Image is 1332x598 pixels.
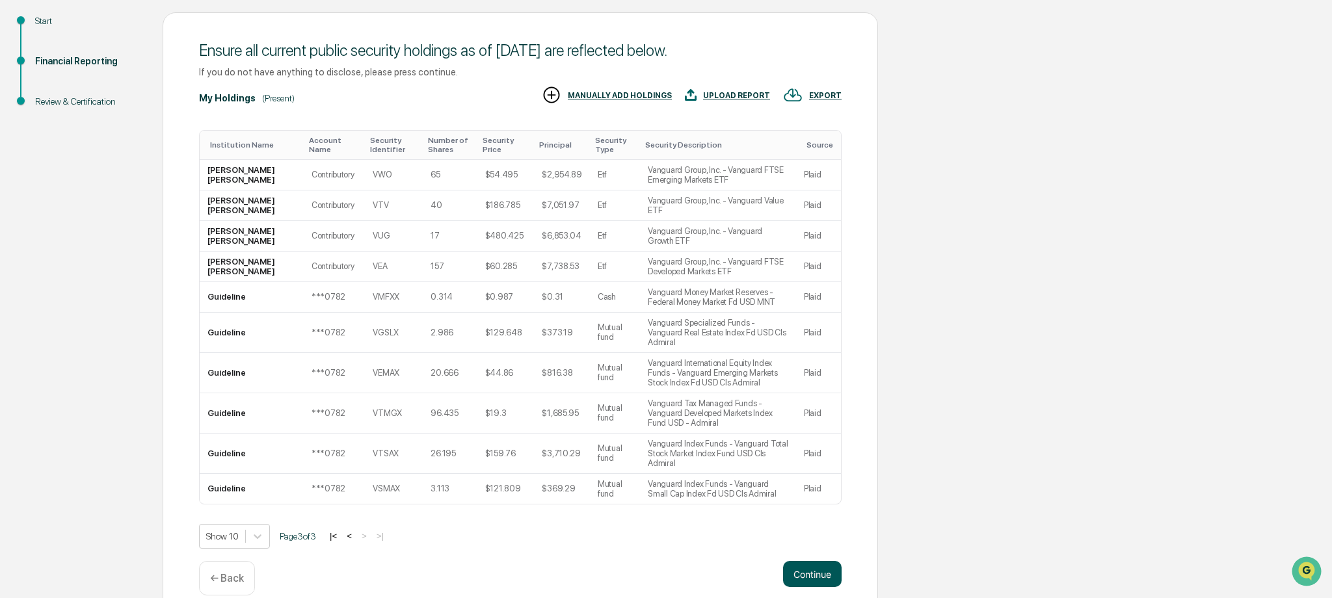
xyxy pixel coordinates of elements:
[210,572,244,584] p: ← Back
[200,434,304,474] td: Guideline
[92,220,157,230] a: Powered byPylon
[423,252,477,282] td: 157
[423,434,477,474] td: 26.195
[365,190,423,221] td: VTV
[304,221,366,252] td: Contributory
[365,252,423,282] td: VEA
[796,474,841,504] td: Plaid
[796,252,841,282] td: Plaid
[796,313,841,353] td: Plaid
[645,140,791,149] div: Toggle SortBy
[199,66,842,77] div: If you do not have anything to disclose, please press continue.
[542,85,561,105] img: MANUALLY ADD HOLDINGS
[640,160,796,190] td: Vanguard Group, Inc. - Vanguard FTSE Emerging Markets ETF
[365,221,423,252] td: VUG
[534,393,590,434] td: $1,685.95
[568,91,672,100] div: MANUALLY ADD HOLDINGS
[590,434,640,474] td: Mutual fund
[796,221,841,252] td: Plaid
[640,474,796,504] td: Vanguard Index Funds - Vanguard Small Cap Index Fd USD Cls Admiral
[477,393,535,434] td: $19.3
[796,434,841,474] td: Plaid
[200,252,304,282] td: [PERSON_NAME] [PERSON_NAME]
[477,282,535,313] td: $0.987
[809,91,842,100] div: EXPORT
[365,282,423,313] td: VMFXX
[428,136,472,154] div: Toggle SortBy
[590,252,640,282] td: Etf
[477,474,535,504] td: $121.809
[423,353,477,393] td: 20.666
[200,474,304,504] td: Guideline
[365,313,423,353] td: VGSLX
[35,14,142,28] div: Start
[8,159,89,182] a: 🖐️Preclearance
[685,85,697,105] img: UPLOAD REPORT
[26,164,84,177] span: Preclearance
[200,313,304,353] td: Guideline
[783,85,803,105] img: EXPORT
[210,140,299,149] div: Toggle SortBy
[590,221,640,252] td: Etf
[423,160,477,190] td: 65
[35,95,142,109] div: Review & Certification
[590,190,640,221] td: Etf
[796,282,841,313] td: Plaid
[590,282,640,313] td: Cash
[796,160,841,190] td: Plaid
[44,112,165,123] div: We're available if you need us!
[44,99,213,112] div: Start new chat
[477,190,535,221] td: $186.785
[534,282,590,313] td: $0.31
[200,353,304,393] td: Guideline
[365,474,423,504] td: VSMAX
[200,282,304,313] td: Guideline
[358,530,371,541] button: >
[200,160,304,190] td: [PERSON_NAME] [PERSON_NAME]
[640,393,796,434] td: Vanguard Tax Managed Funds - Vanguard Developed Markets Index Fund USD - Admiral
[199,93,256,103] div: My Holdings
[534,313,590,353] td: $373.19
[423,393,477,434] td: 96.435
[477,434,535,474] td: $159.76
[423,190,477,221] td: 40
[13,27,237,48] p: How can we help?
[370,136,418,154] div: Toggle SortBy
[365,160,423,190] td: VWO
[595,136,635,154] div: Toggle SortBy
[309,136,360,154] div: Toggle SortBy
[640,252,796,282] td: Vanguard Group, Inc. - Vanguard FTSE Developed Markets ETF
[640,434,796,474] td: Vanguard Index Funds - Vanguard Total Stock Market Index Fund USD Cls Admiral
[199,41,842,60] div: Ensure all current public security holdings as of [DATE] are reflected below.
[534,474,590,504] td: $369.29
[590,160,640,190] td: Etf
[35,55,142,68] div: Financial Reporting
[94,165,105,175] div: 🗄️
[200,221,304,252] td: [PERSON_NAME] [PERSON_NAME]
[640,221,796,252] td: Vanguard Group, Inc. - Vanguard Growth ETF
[13,165,23,175] div: 🖐️
[423,313,477,353] td: 2.986
[534,221,590,252] td: $6,853.04
[796,190,841,221] td: Plaid
[477,313,535,353] td: $129.648
[13,190,23,200] div: 🔎
[423,282,477,313] td: 0.314
[640,353,796,393] td: Vanguard International Equity Index Funds - Vanguard Emerging Markets Stock Index Fd USD Cls Admiral
[640,282,796,313] td: Vanguard Money Market Reserves - Federal Money Market Fd USD MNT
[262,93,295,103] div: (Present)
[477,252,535,282] td: $60.285
[107,164,161,177] span: Attestations
[539,140,585,149] div: Toggle SortBy
[423,474,477,504] td: 3.113
[89,159,166,182] a: 🗄️Attestations
[590,393,640,434] td: Mutual fund
[221,103,237,119] button: Start new chat
[703,91,770,100] div: UPLOAD REPORT
[365,353,423,393] td: VEMAX
[129,220,157,230] span: Pylon
[343,530,356,541] button: <
[8,183,87,207] a: 🔎Data Lookup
